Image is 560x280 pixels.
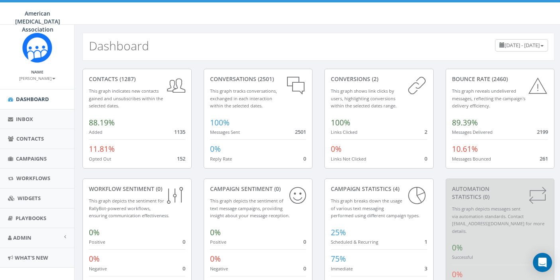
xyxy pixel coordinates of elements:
div: Open Intercom Messenger [533,253,552,272]
small: Added [89,129,102,135]
small: Links Not Clicked [331,156,366,162]
span: 89.39% [452,117,478,128]
small: Negative [210,266,228,272]
span: (0) [273,185,281,193]
span: 88.19% [89,117,115,128]
span: What's New [15,254,48,261]
div: conversions [331,75,427,83]
span: 0% [210,227,221,238]
span: 0 [183,265,185,272]
span: 2 [424,128,427,135]
div: contacts [89,75,185,83]
span: (2) [370,75,378,83]
div: Workflow Sentiment [89,185,185,193]
small: This graph depicts the sentiment of text message campaigns, providing insight about your message ... [210,198,290,218]
div: Automation Statistics [452,185,548,201]
span: 100% [331,117,350,128]
small: This graph shows link clicks by users, highlighting conversions within the selected dates range. [331,88,397,109]
span: Inbox [16,115,33,123]
small: Opted Out [89,156,111,162]
span: (2460) [490,75,508,83]
small: This graph depicts the sentiment for RallyBot-powered workflows, ensuring communication effective... [89,198,169,218]
span: (0) [481,193,489,201]
span: 0% [452,242,463,253]
span: 0 [303,238,306,245]
div: Bounce Rate [452,75,548,83]
small: Scheduled & Recurring [331,239,378,245]
div: Campaign Sentiment [210,185,307,193]
span: 0 [303,155,306,162]
span: Workflows [16,175,50,182]
span: (4) [391,185,399,193]
span: 0 [303,265,306,272]
span: 0 [424,155,427,162]
span: (0) [154,185,162,193]
small: Name [31,69,43,75]
small: Reply Rate [210,156,232,162]
span: Admin [13,234,31,241]
small: Messages Bounced [452,156,491,162]
small: Links Clicked [331,129,358,135]
span: 2199 [537,128,548,135]
span: 0% [210,144,221,154]
span: 0% [89,254,100,264]
span: Contacts [16,135,44,142]
span: 152 [177,155,185,162]
span: 0% [452,269,463,280]
span: 2501 [295,128,306,135]
small: This graph reveals undelivered messages, reflecting the campaign's delivery efficiency. [452,88,525,109]
span: 11.81% [89,144,115,154]
span: 0% [89,227,100,238]
span: (1287) [118,75,136,83]
span: American [MEDICAL_DATA] Association [15,10,60,33]
span: Dashboard [16,95,49,103]
small: This graph depicts messages sent via automation standards. Contact [EMAIL_ADDRESS][DOMAIN_NAME] f... [452,206,544,234]
small: Immediate [331,266,353,272]
span: Playbooks [16,214,46,222]
span: [DATE] - [DATE] [505,42,540,49]
span: 75% [331,254,346,264]
span: 0% [210,254,221,264]
small: Positive [89,239,105,245]
span: 1 [424,238,427,245]
img: Rally_Corp_Icon.png [22,33,52,63]
span: 261 [540,155,548,162]
span: (2501) [256,75,274,83]
small: Messages Delivered [452,129,493,135]
div: Campaign Statistics [331,185,427,193]
span: 1135 [174,128,185,135]
a: [PERSON_NAME] [19,74,55,81]
span: 25% [331,227,346,238]
span: 10.61% [452,144,478,154]
span: Campaigns [16,155,47,162]
small: [PERSON_NAME] [19,75,55,81]
h2: Dashboard [89,39,149,52]
span: Widgets [18,195,41,202]
div: conversations [210,75,307,83]
small: Successful [452,254,473,260]
small: Messages Sent [210,129,240,135]
span: 0% [331,144,342,154]
span: 0 [183,238,185,245]
small: This graph indicates new contacts gained and unsubscribes within the selected dates. [89,88,163,109]
small: This graph breaks down the usage of various text messaging performed using different campaign types. [331,198,420,218]
small: Positive [210,239,226,245]
small: This graph tracks conversations, exchanged in each interaction within the selected dates. [210,88,277,109]
small: Negative [89,266,107,272]
span: 3 [424,265,427,272]
span: 100% [210,117,230,128]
